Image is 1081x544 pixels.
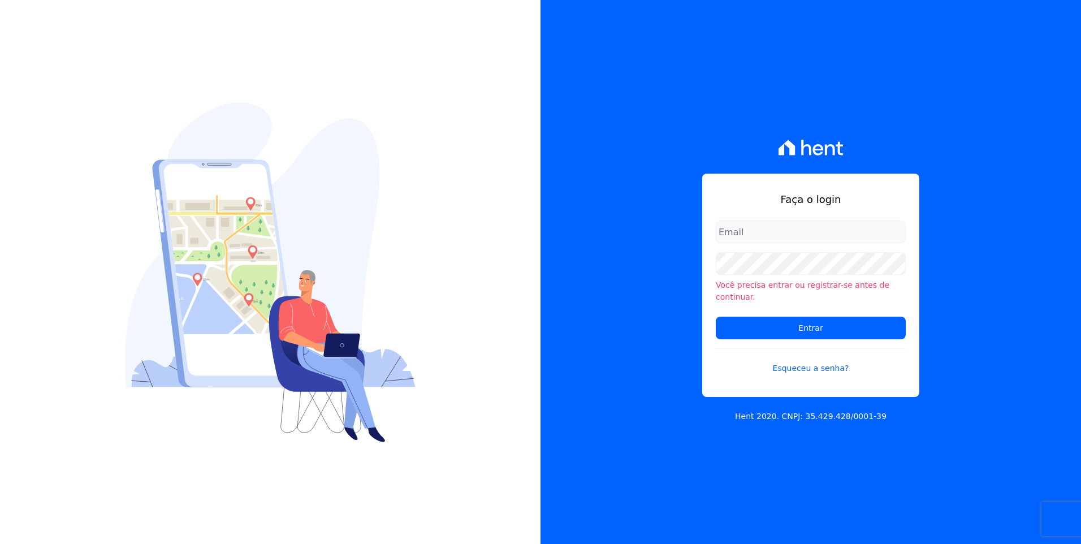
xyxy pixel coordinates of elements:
[716,192,906,207] h1: Faça o login
[125,102,416,442] img: Login
[716,221,906,243] input: Email
[716,279,906,303] li: Você precisa entrar ou registrar-se antes de continuar.
[716,317,906,339] input: Entrar
[735,411,887,422] p: Hent 2020. CNPJ: 35.429.428/0001-39
[716,348,906,374] a: Esqueceu a senha?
